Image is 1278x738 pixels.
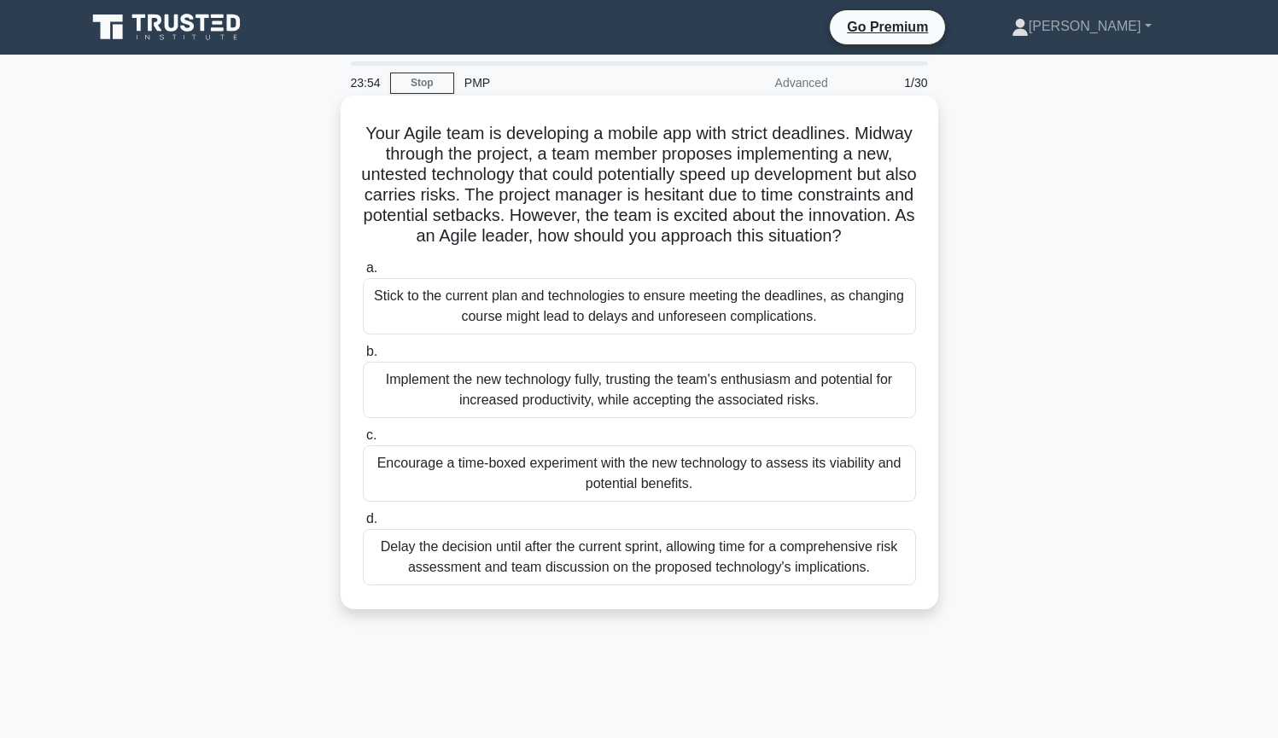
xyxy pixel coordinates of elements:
div: 1/30 [838,66,938,100]
a: Stop [390,73,454,94]
a: Go Premium [837,16,938,38]
div: 23:54 [341,66,390,100]
div: Delay the decision until after the current sprint, allowing time for a comprehensive risk assessm... [363,529,916,585]
div: Advanced [689,66,838,100]
a: [PERSON_NAME] [971,9,1193,44]
div: PMP [454,66,689,100]
span: a. [366,260,377,275]
span: b. [366,344,377,358]
span: c. [366,427,376,442]
div: Encourage a time-boxed experiment with the new technology to assess its viability and potential b... [363,445,916,502]
span: d. [366,511,377,526]
div: Implement the new technology fully, trusting the team's enthusiasm and potential for increased pr... [363,362,916,418]
div: Stick to the current plan and technologies to ensure meeting the deadlines, as changing course mi... [363,278,916,334]
h5: Your Agile team is developing a mobile app with strict deadlines. Midway through the project, a t... [361,123,918,247]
